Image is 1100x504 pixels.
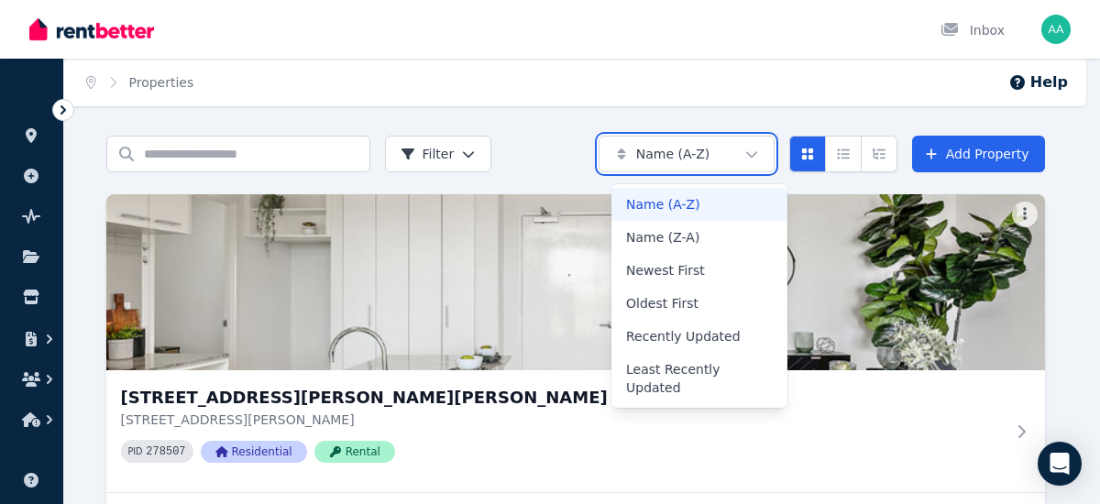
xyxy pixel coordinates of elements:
div: Newest First [611,254,787,287]
div: Oldest First [611,287,787,320]
div: Name (Z-A) [611,221,787,254]
div: Recently Updated [611,320,787,353]
div: Least Recently Updated [611,353,787,404]
div: Name (A-Z) [611,188,787,221]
